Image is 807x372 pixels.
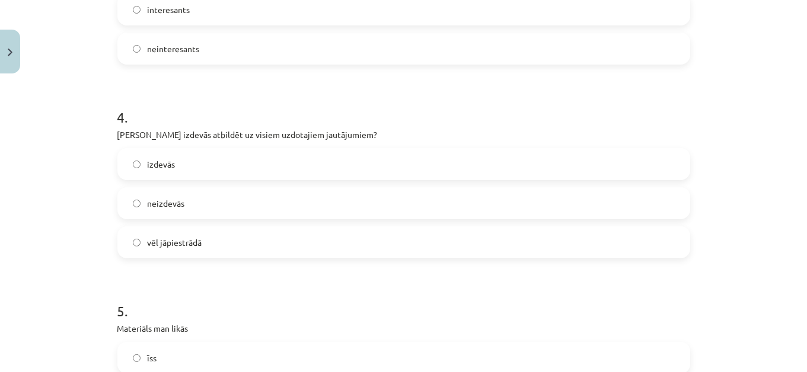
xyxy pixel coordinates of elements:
[148,236,202,249] span: vēl jāpiestrādā
[148,43,200,55] span: neinteresants
[148,352,157,364] span: īss
[133,354,141,362] input: īss
[148,4,190,16] span: interesants
[133,200,141,207] input: neizdevās
[148,197,185,210] span: neizdevās
[133,6,141,14] input: interesants
[117,322,690,335] p: Materiāls man likās
[117,129,690,141] p: [PERSON_NAME] izdevās atbildēt uz visiem uzdotajiem jautājumiem?
[133,161,141,168] input: izdevās
[148,158,176,171] span: izdevās
[133,239,141,246] input: vēl jāpiestrādā
[117,88,690,125] h1: 4 .
[117,282,690,319] h1: 5 .
[133,45,141,53] input: neinteresants
[8,49,12,56] img: icon-close-lesson-0947bae3869378f0d4975bcd49f059093ad1ed9edebbc8119c70593378902aed.svg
